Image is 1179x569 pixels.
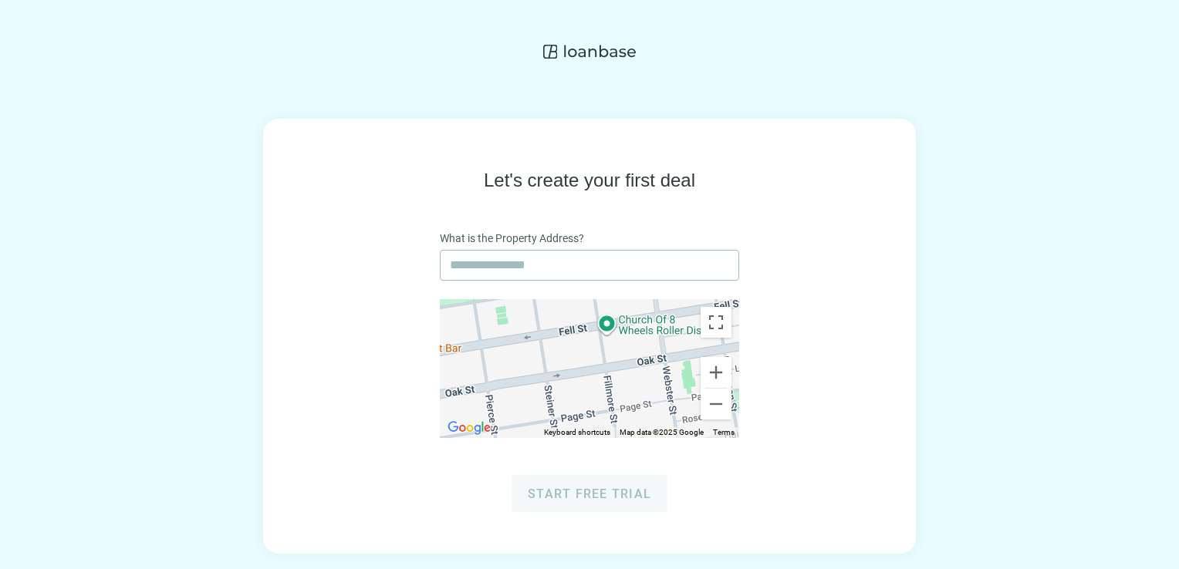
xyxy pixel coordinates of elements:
a: Terms (opens in new tab) [713,428,735,436]
img: Google [444,418,495,438]
button: Zoom in [701,357,731,388]
span: What is the Property Address? [440,230,584,247]
button: Keyboard shortcuts [544,427,610,438]
button: Toggle fullscreen view [701,307,731,338]
span: Map data ©2025 Google [620,428,704,436]
a: Open this area in Google Maps (opens a new window) [444,418,495,438]
h1: Let's create your first deal [484,168,695,193]
button: Zoom out [701,389,731,419]
button: Start free trial [512,475,667,512]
